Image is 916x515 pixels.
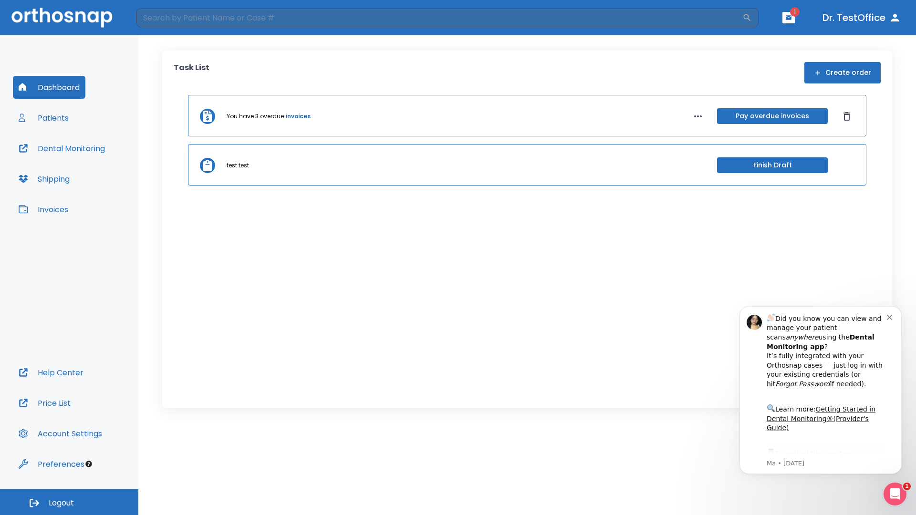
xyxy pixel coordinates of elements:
[42,158,126,175] a: App Store
[84,460,93,468] div: Tooltip anchor
[903,483,911,490] span: 1
[839,109,854,124] button: Dismiss
[13,391,76,414] button: Price List
[13,137,111,160] button: Dental Monitoring
[819,9,905,26] button: Dr. TestOffice
[174,62,209,83] p: Task List
[162,21,169,28] button: Dismiss notification
[286,112,311,121] a: invoices
[13,453,90,475] button: Preferences
[11,8,113,27] img: Orthosnap
[717,157,828,173] button: Finish Draft
[227,161,249,170] p: test test
[42,167,162,176] p: Message from Ma, sent 3w ago
[13,361,89,384] button: Help Center
[227,112,284,121] p: You have 3 overdue
[804,62,881,83] button: Create order
[13,76,85,99] button: Dashboard
[717,108,828,124] button: Pay overdue invoices
[42,155,162,204] div: Download the app: | ​ Let us know if you need help getting started!
[790,7,800,17] span: 1
[13,167,75,190] button: Shipping
[884,483,906,505] iframe: Intercom live chat
[49,498,74,508] span: Logout
[136,8,742,27] input: Search by Patient Name or Case #
[13,106,74,129] button: Patients
[13,422,108,445] button: Account Settings
[725,292,916,489] iframe: Intercom notifications message
[13,198,74,221] button: Invoices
